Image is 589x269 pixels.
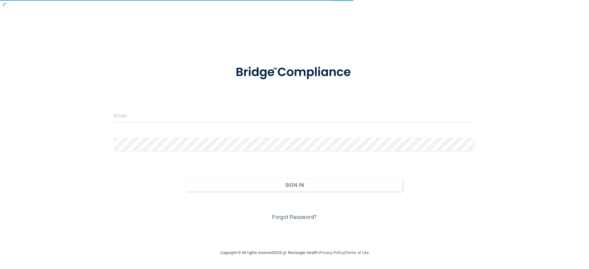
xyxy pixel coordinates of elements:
img: bridge_compliance_login_screen.278c3ca4.svg [223,56,366,88]
button: Sign In [186,178,403,192]
input: Email [114,109,475,122]
a: Forgot Password? [272,214,317,220]
div: Copyright © All rights reserved 2025 @ Rectangle Health | | [183,243,406,263]
a: Privacy Policy [320,250,344,255]
a: Terms of Use [345,250,369,255]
